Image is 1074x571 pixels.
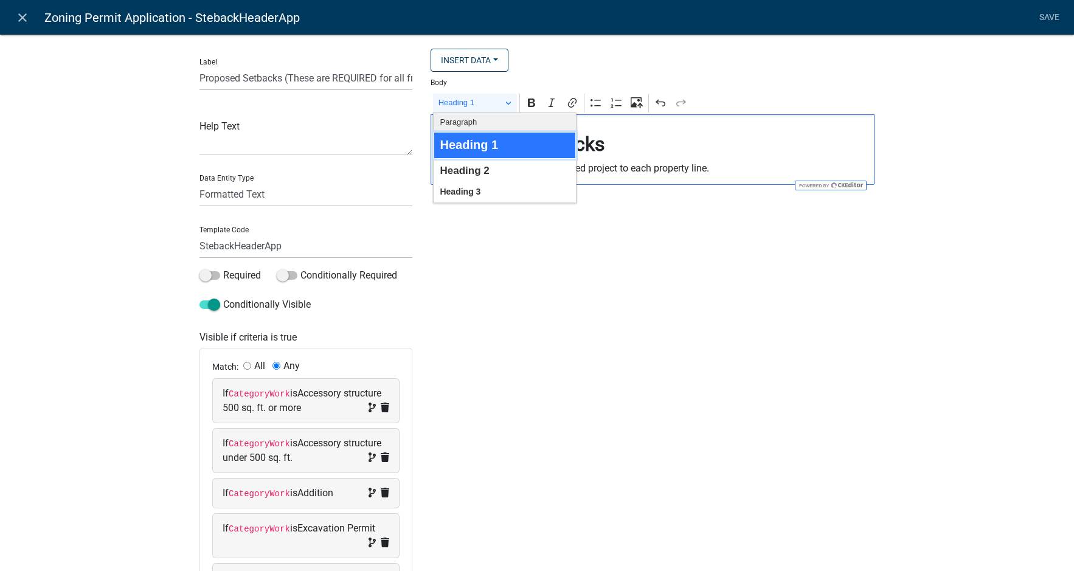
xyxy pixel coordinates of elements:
span: Paragraph [440,115,477,130]
label: Conditionally Visible [199,297,311,312]
code: CategoryWork [229,439,290,449]
span: Addition [297,487,333,499]
span: Accessory structure under 500 sq. ft. [223,437,381,463]
div: If is [223,436,389,465]
label: All [254,361,265,371]
code: CategoryWork [229,524,290,534]
span: Powered by [798,183,829,189]
code: CategoryWork [229,489,290,499]
p: Please list distance from proposed project to each property line. [437,161,868,176]
button: Heading 1, Heading [433,94,517,112]
h2: ⁠⁠⁠⁠⁠⁠⁠ [437,133,868,156]
span: Match: [212,362,243,372]
span: Zoning Permit Application - StebackHeaderApp [44,5,300,30]
div: If is [223,386,389,415]
label: Any [283,361,300,371]
ul: Heading [434,113,576,202]
label: Conditionally Required [277,268,397,283]
i: close [15,10,30,25]
span: Heading 3 [440,184,480,200]
h6: Visible if criteria is true [199,331,393,343]
span: Heading 1 [440,134,498,156]
label: Body [431,79,447,86]
a: Save [1034,6,1064,29]
button: Insert Data [431,49,508,72]
code: CategoryWork [229,389,290,399]
div: If is [223,521,389,536]
span: Excavation Permit [297,522,375,534]
span: Heading 2 [440,161,489,180]
label: Required [199,268,261,283]
div: Editor editing area: main. Press Alt+0 for help. [431,114,875,185]
span: Heading 1 [438,95,502,110]
div: Editor toolbar [431,91,875,114]
div: If is [223,486,389,500]
span: Accessory structure 500 sq. ft. or more [223,387,381,414]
